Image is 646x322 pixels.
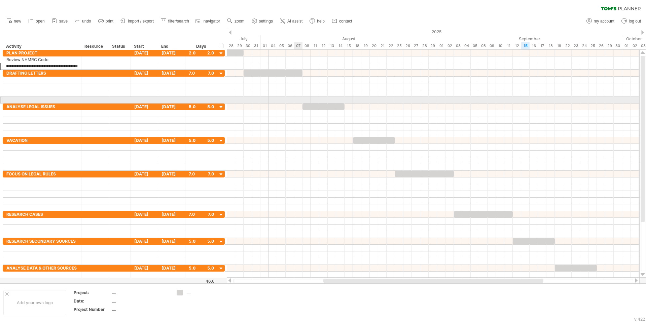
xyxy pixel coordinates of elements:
[412,42,420,49] div: Wednesday, 27 August 2025
[6,265,78,271] div: ANALYSE DATA & OTHER SOURCES
[361,42,370,49] div: Tuesday, 19 August 2025
[84,43,105,50] div: Resource
[530,42,538,49] div: Tuesday, 16 September 2025
[59,19,68,24] span: save
[225,17,246,26] a: zoom
[252,42,260,49] div: Thursday, 31 July 2025
[6,50,78,56] div: PLAN PROJECT
[106,19,113,24] span: print
[189,211,214,217] div: 7.0
[6,171,78,177] div: FOCUS ON LEGAL RULES
[462,42,471,49] div: Thursday, 4 September 2025
[36,19,45,24] span: open
[294,42,302,49] div: Thursday, 7 August 2025
[189,104,214,110] div: 5.0
[134,43,154,50] div: Start
[269,42,277,49] div: Monday, 4 August 2025
[131,137,158,144] div: [DATE]
[112,307,169,312] div: ....
[50,17,70,26] a: save
[278,17,304,26] a: AI assist
[378,42,387,49] div: Thursday, 21 August 2025
[546,42,555,49] div: Thursday, 18 September 2025
[260,35,437,42] div: August 2025
[112,298,169,304] div: ....
[158,171,185,177] div: [DATE]
[538,42,546,49] div: Wednesday, 17 September 2025
[158,137,185,144] div: [DATE]
[454,42,462,49] div: Wednesday, 3 September 2025
[588,42,597,49] div: Thursday, 25 September 2025
[73,17,93,26] a: undo
[302,42,311,49] div: Friday, 8 August 2025
[131,265,158,271] div: [DATE]
[488,42,496,49] div: Tuesday, 9 September 2025
[227,42,235,49] div: Monday, 28 July 2025
[521,42,530,49] div: Monday, 15 September 2025
[6,43,77,50] div: Activity
[185,43,217,50] div: Days
[168,19,189,24] span: filter/search
[585,17,616,26] a: my account
[308,17,327,26] a: help
[131,171,158,177] div: [DATE]
[244,42,252,49] div: Wednesday, 30 July 2025
[6,211,78,217] div: RESEARCH CASES
[631,42,639,49] div: Thursday, 2 October 2025
[74,298,111,304] div: Date:
[186,290,223,295] div: ....
[336,42,345,49] div: Thursday, 14 August 2025
[186,279,215,284] div: 46.0
[277,42,286,49] div: Tuesday, 5 August 2025
[563,42,572,49] div: Monday, 22 September 2025
[328,42,336,49] div: Wednesday, 13 August 2025
[194,17,222,26] a: navigator
[131,104,158,110] div: [DATE]
[580,42,588,49] div: Wednesday, 24 September 2025
[345,42,353,49] div: Friday, 15 August 2025
[74,307,111,312] div: Project Number
[513,42,521,49] div: Friday, 12 September 2025
[339,19,352,24] span: contact
[260,42,269,49] div: Friday, 1 August 2025
[82,19,91,24] span: undo
[437,35,622,42] div: September 2025
[479,42,488,49] div: Monday, 8 September 2025
[158,104,185,110] div: [DATE]
[311,42,319,49] div: Monday, 11 August 2025
[131,211,158,217] div: [DATE]
[5,17,23,26] a: new
[429,42,437,49] div: Friday, 29 August 2025
[112,43,127,50] div: Status
[189,137,214,144] div: 5.0
[420,42,429,49] div: Thursday, 28 August 2025
[3,290,66,315] div: Add your own logo
[14,19,21,24] span: new
[387,42,395,49] div: Friday, 22 August 2025
[158,265,185,271] div: [DATE]
[6,104,78,110] div: ANALYSE LEGAL ISSUES
[158,238,185,244] div: [DATE]
[250,17,275,26] a: settings
[161,43,181,50] div: End
[605,42,614,49] div: Monday, 29 September 2025
[112,290,169,295] div: ....
[471,42,479,49] div: Friday, 5 September 2025
[395,42,403,49] div: Monday, 25 August 2025
[6,137,78,144] div: VACATION
[555,42,563,49] div: Friday, 19 September 2025
[437,42,445,49] div: Monday, 1 September 2025
[594,19,614,24] span: my account
[629,19,641,24] span: log out
[370,42,378,49] div: Wednesday, 20 August 2025
[259,19,273,24] span: settings
[189,238,214,244] div: 5.0
[620,17,643,26] a: log out
[74,290,111,295] div: Project:
[445,42,454,49] div: Tuesday, 2 September 2025
[235,19,244,24] span: zoom
[504,42,513,49] div: Thursday, 11 September 2025
[131,50,158,56] div: [DATE]
[158,50,185,56] div: [DATE]
[131,238,158,244] div: [DATE]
